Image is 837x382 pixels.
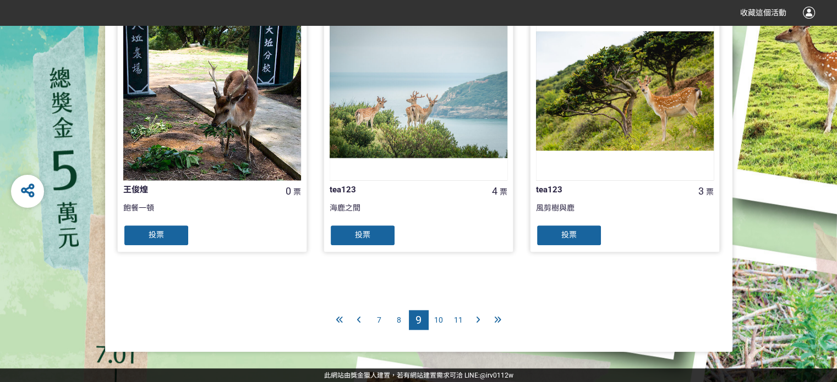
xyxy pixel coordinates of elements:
span: 投票 [149,230,164,239]
span: 投票 [355,230,370,239]
span: 10 [434,315,443,324]
span: 8 [397,315,401,324]
div: 飽餐一頓 [123,202,301,224]
div: 風剪樹與鹿 [536,202,714,224]
div: 王俊煌 [123,184,265,196]
div: 海鹿之間 [330,202,507,224]
span: 票 [293,187,301,196]
span: 0 [286,185,291,197]
span: 投票 [561,230,577,239]
span: 9 [415,313,422,326]
span: 7 [377,315,381,324]
span: 票 [500,187,507,196]
div: tea123 [536,184,678,196]
span: 票 [706,187,714,196]
span: 3 [698,185,704,197]
span: 可洽 LINE: [324,372,513,379]
span: 4 [492,185,497,197]
a: 此網站由獎金獵人建置，若有網站建置需求 [324,372,450,379]
span: 11 [454,315,463,324]
div: tea123 [330,184,472,196]
span: 收藏這個活動 [740,8,786,17]
a: @irv0112w [480,372,513,379]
